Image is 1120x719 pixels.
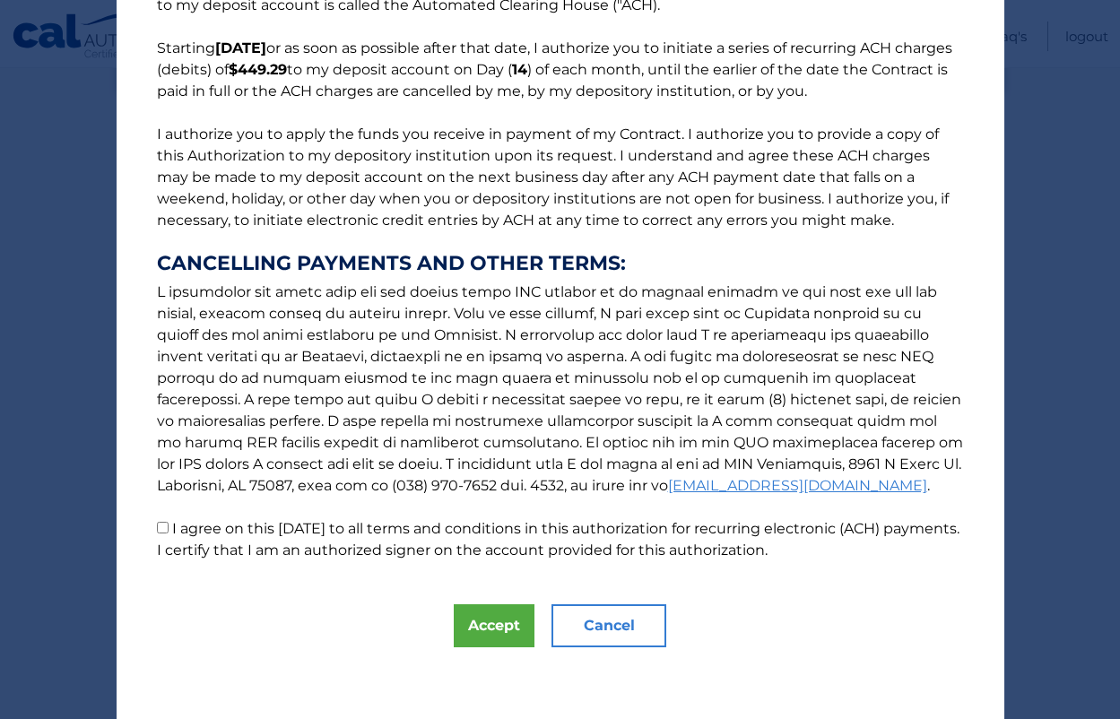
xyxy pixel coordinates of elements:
[229,61,287,78] b: $449.29
[157,253,964,274] strong: CANCELLING PAYMENTS AND OTHER TERMS:
[454,604,534,647] button: Accept
[157,520,959,559] label: I agree on this [DATE] to all terms and conditions in this authorization for recurring electronic...
[668,477,927,494] a: [EMAIL_ADDRESS][DOMAIN_NAME]
[551,604,666,647] button: Cancel
[512,61,527,78] b: 14
[215,39,266,56] b: [DATE]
